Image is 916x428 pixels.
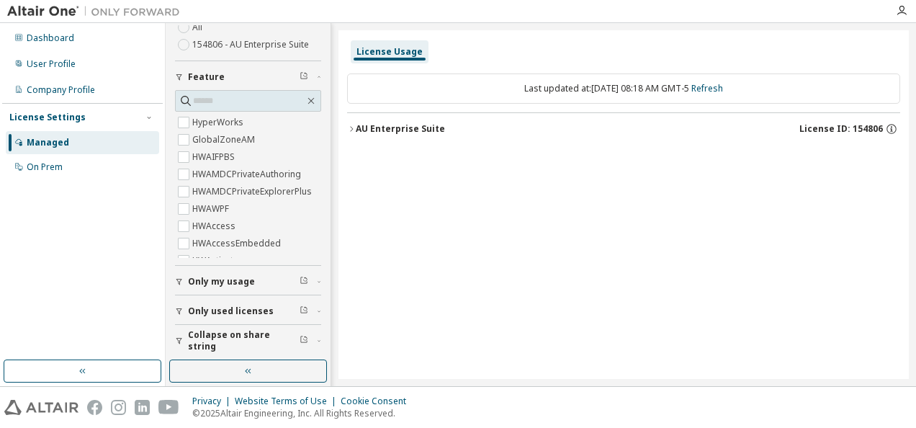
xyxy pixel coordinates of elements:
span: Clear filter [300,335,308,347]
label: HWAMDCPrivateAuthoring [192,166,304,183]
button: AU Enterprise SuiteLicense ID: 154806 [347,113,900,145]
label: HWAIFPBS [192,148,238,166]
label: HWAWPF [192,200,232,218]
label: 154806 - AU Enterprise Suite [192,36,312,53]
div: License Usage [356,46,423,58]
span: Clear filter [300,306,308,317]
span: License ID: 154806 [799,123,883,135]
button: Collapse on share string [175,325,321,357]
div: Dashboard [27,32,74,44]
button: Only my usage [175,266,321,298]
div: Privacy [192,396,235,407]
span: Clear filter [300,276,308,287]
label: HWAccess [192,218,238,235]
button: Feature [175,61,321,93]
div: License Settings [9,112,86,123]
div: Website Terms of Use [235,396,341,407]
label: All [192,19,205,36]
div: Cookie Consent [341,396,415,407]
img: Altair One [7,4,187,19]
div: AU Enterprise Suite [356,123,445,135]
label: HWActivate [192,252,241,269]
div: Last updated at: [DATE] 08:18 AM GMT-5 [347,73,900,104]
button: Only used licenses [175,295,321,327]
div: On Prem [27,161,63,173]
div: Company Profile [27,84,95,96]
label: HWAccessEmbedded [192,235,284,252]
span: Only my usage [188,276,255,287]
span: Only used licenses [188,306,274,317]
img: facebook.svg [87,400,102,415]
div: Managed [27,137,69,148]
img: instagram.svg [111,400,126,415]
label: GlobalZoneAM [192,131,258,148]
img: youtube.svg [158,400,179,415]
label: HWAMDCPrivateExplorerPlus [192,183,315,200]
span: Clear filter [300,71,308,83]
span: Collapse on share string [188,329,300,352]
img: linkedin.svg [135,400,150,415]
span: Feature [188,71,225,83]
div: User Profile [27,58,76,70]
label: HyperWorks [192,114,246,131]
img: altair_logo.svg [4,400,78,415]
p: © 2025 Altair Engineering, Inc. All Rights Reserved. [192,407,415,419]
a: Refresh [691,82,723,94]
